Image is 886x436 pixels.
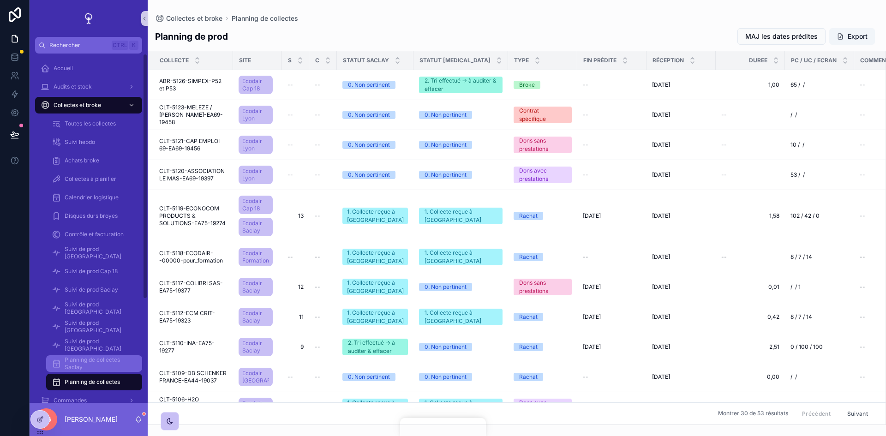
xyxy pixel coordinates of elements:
[790,343,823,351] span: 0 / 100 / 100
[239,336,276,358] a: Ecodair Saclay
[348,141,390,149] div: 0. Non pertinent
[159,310,227,324] a: CLT-5112-ECM CRIT-EA75-19323
[65,356,133,371] span: Planning de collectes Saclay
[65,301,133,316] span: Suivi de prod [GEOGRAPHIC_DATA]
[514,212,572,220] a: Rachat
[46,189,142,206] a: Calendrier logistique
[583,171,641,179] a: --
[583,212,641,220] a: [DATE]
[342,373,408,381] a: 0. Non pertinent
[54,65,73,72] span: Accueil
[419,283,503,291] a: 0. Non pertinent
[425,141,467,149] div: 0. Non pertinent
[348,339,402,355] div: 2. Tri effectué -> à auditer & effacer
[652,373,710,381] a: [DATE]
[419,141,503,149] a: 0. Non pertinent
[287,212,304,220] span: 13
[519,107,566,123] div: Contrat spécifique
[652,171,710,179] a: [DATE]
[790,313,812,321] span: 8 / 7 / 14
[721,373,779,381] a: 0,00
[159,78,227,92] span: ABR-5126-SIMPEX-P52 et P53
[30,54,148,403] div: scrollable content
[65,120,116,127] span: Toutes les collectes
[65,286,118,293] span: Suivi de prod Saclay
[583,313,601,321] span: [DATE]
[159,104,227,126] a: CLT-5123-MELEZE / [PERSON_NAME]-EA69-19458
[315,343,331,351] a: --
[519,253,538,261] div: Rachat
[65,194,119,201] span: Calendrier logistique
[46,171,142,187] a: Collectes à planifier
[159,280,227,294] a: CLT-5117-COLIBRI SAS-EA75-19377
[242,78,269,92] span: Ecodair Cap 18
[829,28,875,45] button: Export
[287,111,293,119] span: --
[419,249,503,265] a: 1. Collecte reçue à [GEOGRAPHIC_DATA]
[860,81,865,89] span: --
[287,373,304,381] a: --
[514,137,572,153] a: Dons sans prestations
[790,141,804,149] span: 10 / /
[790,343,849,351] a: 0 / 100 / 100
[315,212,320,220] span: --
[35,392,142,409] a: Commandes
[348,111,390,119] div: 0. Non pertinent
[46,245,142,261] a: Suivi de prod [GEOGRAPHIC_DATA]
[287,81,304,89] a: --
[159,137,227,152] a: CLT-5121-CAP EMPLOI 69-EA69-19456
[232,14,298,23] a: Planning de collectes
[737,28,826,45] button: MAJ les dates prédites
[315,81,331,89] a: --
[583,141,588,149] span: --
[419,77,503,93] a: 2. Tri effectué -> à auditer & effacer
[652,253,710,261] a: [DATE]
[347,399,404,415] div: 1. Collecte reçue à [GEOGRAPHIC_DATA]
[49,42,108,49] span: Rechercher
[790,81,849,89] a: 65 / /
[652,81,670,89] span: [DATE]
[721,283,779,291] a: 0,01
[315,283,320,291] span: --
[287,343,304,351] span: 9
[652,283,710,291] a: [DATE]
[342,141,408,149] a: 0. Non pertinent
[348,373,390,381] div: 0. Non pertinent
[790,171,805,179] span: 53 / /
[159,370,227,384] a: CLT-5109-DB SCHENKER FRANCE-EA44-19037
[239,218,273,236] a: Ecodair Saclay
[721,81,779,89] a: 1,00
[721,313,779,321] a: 0,42
[514,253,572,261] a: Rachat
[721,141,779,149] a: --
[860,313,865,321] span: --
[46,134,142,150] a: Suivi hebdo
[721,253,727,261] span: --
[287,111,304,119] a: --
[860,111,865,119] span: --
[790,373,797,381] span: / /
[419,373,503,381] a: 0. Non pertinent
[159,250,227,264] span: CLT-5118-ECODAIR--00000-pour_formation
[35,97,142,113] a: Collectes et broke
[239,74,276,96] a: Ecodair Cap 18
[514,279,572,295] a: Dons sans prestations
[652,373,670,381] span: [DATE]
[790,212,849,220] a: 102 / 42 / 0
[81,11,96,26] img: App logo
[65,245,133,260] span: Suivi de prod [GEOGRAPHIC_DATA]
[652,212,670,220] span: [DATE]
[46,318,142,335] a: Suivi de prod [GEOGRAPHIC_DATA]
[315,81,320,89] span: --
[239,276,276,298] a: Ecodair Saclay
[514,343,572,351] a: Rachat
[65,157,99,164] span: Achats broke
[652,313,670,321] span: [DATE]
[860,253,865,261] span: --
[239,338,273,356] a: Ecodair Saclay
[790,253,812,261] span: 8 / 7 / 14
